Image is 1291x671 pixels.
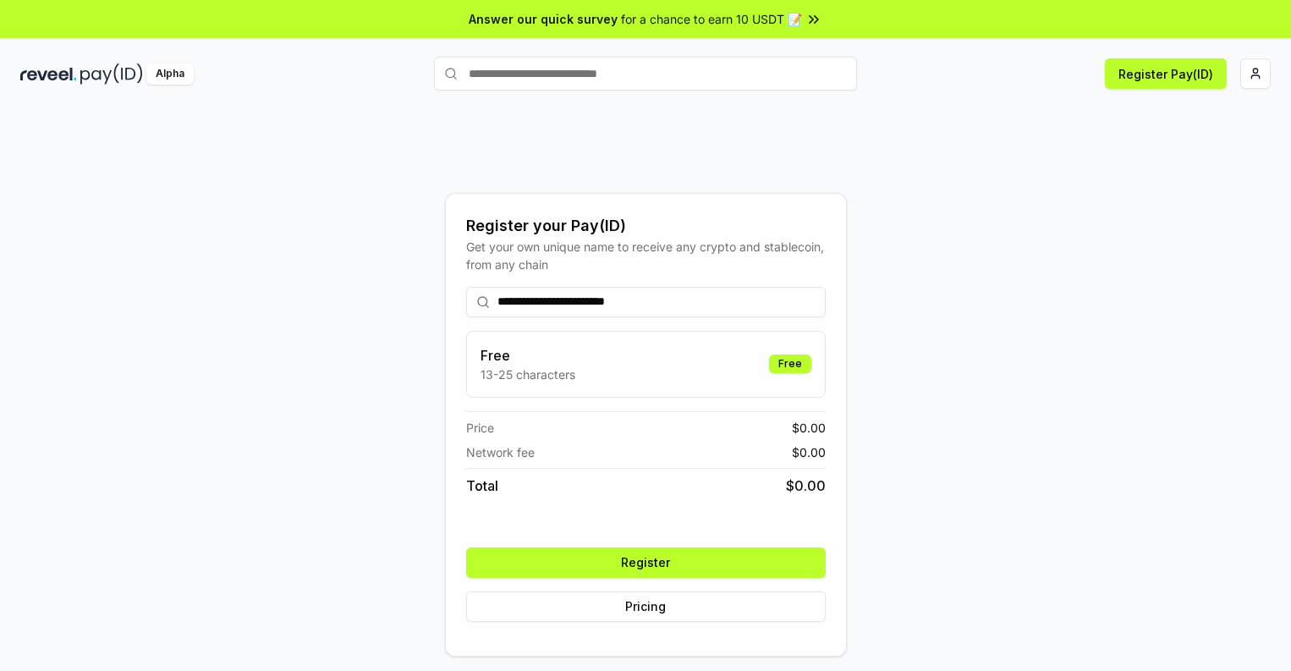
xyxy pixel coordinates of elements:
[621,10,802,28] span: for a chance to earn 10 USDT 📝
[792,419,826,437] span: $ 0.00
[481,366,575,383] p: 13-25 characters
[466,547,826,578] button: Register
[466,419,494,437] span: Price
[466,238,826,273] div: Get your own unique name to receive any crypto and stablecoin, from any chain
[146,63,194,85] div: Alpha
[481,345,575,366] h3: Free
[469,10,618,28] span: Answer our quick survey
[786,476,826,496] span: $ 0.00
[1105,58,1227,89] button: Register Pay(ID)
[20,63,77,85] img: reveel_dark
[466,443,535,461] span: Network fee
[80,63,143,85] img: pay_id
[466,214,826,238] div: Register your Pay(ID)
[769,355,811,373] div: Free
[466,476,498,496] span: Total
[792,443,826,461] span: $ 0.00
[466,591,826,622] button: Pricing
